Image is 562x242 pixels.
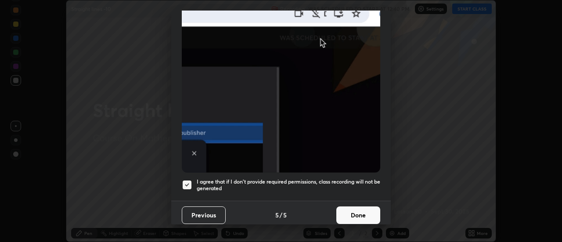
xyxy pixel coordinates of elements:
[197,178,380,192] h5: I agree that if I don't provide required permissions, class recording will not be generated
[280,210,282,220] h4: /
[283,210,287,220] h4: 5
[336,206,380,224] button: Done
[182,206,226,224] button: Previous
[275,210,279,220] h4: 5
